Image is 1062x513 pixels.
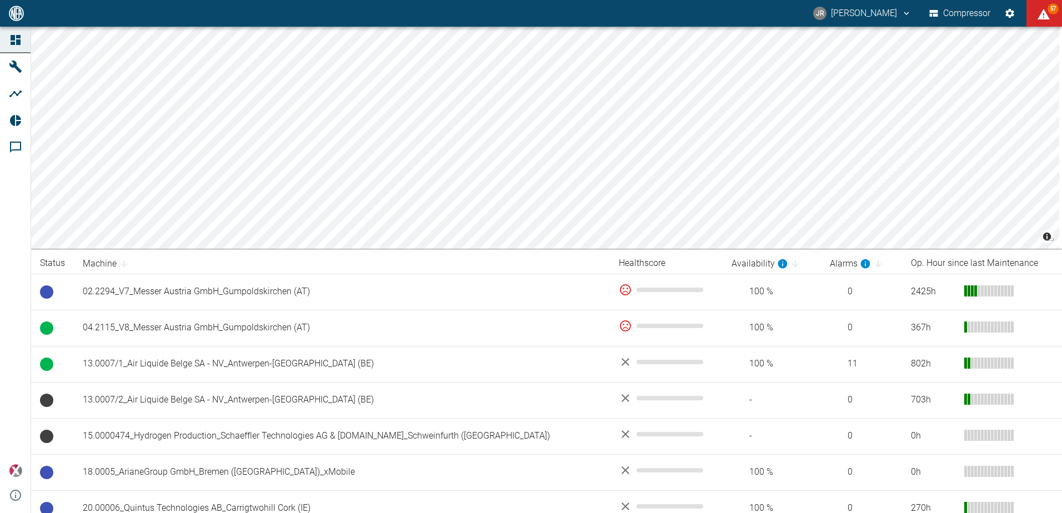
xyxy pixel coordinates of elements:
span: No Data [40,430,53,443]
span: No Data [40,394,53,407]
button: Settings [1000,3,1020,23]
span: Ready to run [40,466,53,479]
span: 100 % [732,466,812,479]
span: 0 [830,321,893,334]
span: 0 [830,394,893,406]
span: Machine [83,257,131,270]
div: No data [619,464,714,477]
div: 802 h [911,358,955,370]
td: 13.0007/1_Air Liquide Belge SA - NV_Antwerpen-[GEOGRAPHIC_DATA] (BE) [74,346,610,382]
span: 100 % [732,321,812,334]
span: Running [40,321,53,335]
div: 0 h [911,466,955,479]
div: No data [619,428,714,441]
button: jiri.rus@neuman-esser.com [811,3,913,23]
div: 0 % [619,283,714,296]
img: logo [8,6,25,21]
div: calculated for the last 7 days [732,257,788,270]
div: 0 h [911,430,955,442]
div: No data [619,500,714,513]
div: No data [619,355,714,369]
span: 0 [830,285,893,298]
div: calculated for the last 7 days [830,257,871,270]
td: 15.0000474_Hydrogen Production_Schaeffler Technologies AG & [DOMAIN_NAME]_Schweinfurth ([GEOGRAPH... [74,418,610,454]
span: 100 % [732,285,812,298]
td: 04.2115_V8_Messer Austria GmbH_Gumpoldskirchen (AT) [74,310,610,346]
div: JR [813,7,826,20]
th: Healthscore [610,253,723,274]
div: 703 h [911,394,955,406]
span: 57 [1048,3,1059,14]
td: 18.0005_ArianeGroup GmbH_Bremen ([GEOGRAPHIC_DATA])_xMobile [74,454,610,490]
canvas: Map [31,27,1059,249]
span: Running [40,358,53,371]
div: No data [619,391,714,405]
td: 02.2294_V7_Messer Austria GmbH_Gumpoldskirchen (AT) [74,274,610,310]
div: 2425 h [911,285,955,298]
img: Xplore Logo [9,464,22,477]
span: 0 [830,466,893,479]
div: 367 h [911,321,955,334]
button: Compressor [927,3,993,23]
th: Status [31,253,74,274]
span: 11 [830,358,893,370]
th: Op. Hour since last Maintenance [902,253,1062,274]
div: 0 % [619,319,714,333]
span: 100 % [732,358,812,370]
span: 0 [830,430,893,442]
span: - [732,394,812,406]
span: Ready to run [40,285,53,299]
td: 13.0007/2_Air Liquide Belge SA - NV_Antwerpen-[GEOGRAPHIC_DATA] (BE) [74,382,610,418]
span: - [732,430,812,442]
